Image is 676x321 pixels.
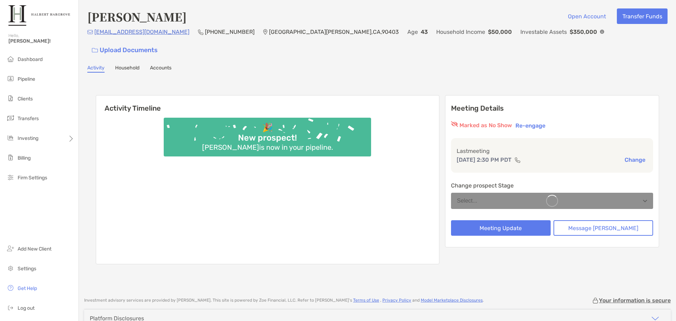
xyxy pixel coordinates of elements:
img: clients icon [6,94,15,103]
span: Billing [18,155,31,161]
button: Message [PERSON_NAME] [553,220,653,236]
a: Upload Documents [87,43,162,58]
p: Age [407,27,418,36]
img: red eyr [451,121,458,127]
p: [DATE] 2:30 PM PDT [457,155,512,164]
div: 🎉 [259,123,276,133]
span: Pipeline [18,76,35,82]
button: Transfer Funds [617,8,668,24]
a: Accounts [150,65,171,73]
button: Meeting Update [451,220,551,236]
a: Household [115,65,139,73]
img: billing icon [6,153,15,162]
span: Clients [18,96,33,102]
button: Change [622,156,647,163]
span: [PERSON_NAME]! [8,38,74,44]
img: Zoe Logo [8,3,70,28]
p: [EMAIL_ADDRESS][DOMAIN_NAME] [94,27,189,36]
img: Phone Icon [198,29,204,35]
span: Firm Settings [18,175,47,181]
img: button icon [92,48,98,53]
p: Your information is secure [599,297,671,304]
img: Info Icon [600,30,604,34]
div: [PERSON_NAME] is now in your pipeline. [199,143,336,152]
p: Marked as No Show [459,121,512,130]
p: Last meeting [457,147,647,155]
p: Investment advisory services are provided by [PERSON_NAME] . This site is powered by Zoe Financia... [84,298,484,303]
img: firm-settings icon [6,173,15,181]
img: Email Icon [87,30,93,34]
span: Get Help [18,285,37,291]
img: investing icon [6,134,15,142]
span: Add New Client [18,246,51,252]
span: Log out [18,305,35,311]
img: get-help icon [6,284,15,292]
button: Open Account [562,8,611,24]
p: $50,000 [488,27,512,36]
img: pipeline icon [6,74,15,83]
a: Activity [87,65,105,73]
div: New prospect! [235,133,300,143]
img: dashboard icon [6,55,15,63]
p: Household Income [436,27,485,36]
h4: [PERSON_NAME] [87,8,187,25]
img: settings icon [6,264,15,272]
h6: Activity Timeline [96,95,439,112]
span: Transfers [18,116,39,122]
span: Settings [18,266,36,272]
img: add_new_client icon [6,244,15,253]
p: [PHONE_NUMBER] [205,27,255,36]
a: Terms of Use [353,298,379,303]
span: Investing [18,135,38,141]
img: logout icon [6,303,15,312]
p: Change prospect Stage [451,181,653,190]
img: transfers icon [6,114,15,122]
p: 43 [421,27,428,36]
button: Re-engage [513,121,547,130]
p: [GEOGRAPHIC_DATA][PERSON_NAME] , CA , 90403 [269,27,399,36]
p: Investable Assets [520,27,567,36]
p: $350,000 [570,27,597,36]
a: Model Marketplace Disclosures [421,298,483,303]
img: communication type [514,157,521,163]
a: Privacy Policy [382,298,411,303]
img: Location Icon [263,29,268,35]
span: Dashboard [18,56,43,62]
p: Meeting Details [451,104,653,113]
